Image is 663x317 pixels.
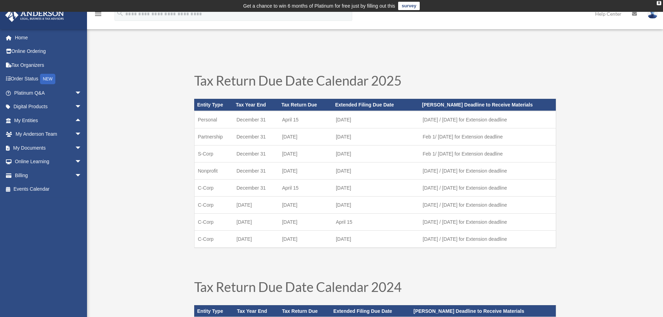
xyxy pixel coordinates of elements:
a: My Entitiesarrow_drop_up [5,113,92,127]
span: arrow_drop_up [75,113,89,128]
td: [DATE] [278,213,332,230]
span: arrow_drop_down [75,168,89,183]
td: April 15 [332,213,419,230]
td: April 15 [278,111,332,128]
td: [DATE] / [DATE] for Extension deadline [419,196,556,213]
td: Partnership [194,128,233,145]
td: S-Corp [194,145,233,162]
img: Anderson Advisors Platinum Portal [3,8,66,22]
td: [DATE] [278,230,332,248]
th: Extended Filing Due Date [332,99,419,111]
td: [DATE] / [DATE] for Extension deadline [419,230,556,248]
td: [DATE] / [DATE] for Extension deadline [419,213,556,230]
th: [PERSON_NAME] Deadline to Receive Materials [419,99,556,111]
a: menu [94,12,102,18]
span: arrow_drop_down [75,127,89,142]
span: arrow_drop_down [75,155,89,169]
th: Entity Type [194,99,233,111]
td: [DATE] [332,145,419,162]
td: December 31 [233,179,279,196]
td: [DATE] [233,230,279,248]
a: Tax Organizers [5,58,92,72]
td: [DATE] / [DATE] for Extension deadline [419,162,556,179]
td: C-Corp [194,179,233,196]
th: Tax Year End [234,305,279,317]
i: menu [94,10,102,18]
img: User Pic [647,9,658,19]
td: C-Corp [194,230,233,248]
td: C-Corp [194,196,233,213]
td: April 15 [278,179,332,196]
td: [DATE] [332,162,419,179]
a: Events Calendar [5,182,92,196]
td: [DATE] [278,145,332,162]
td: December 31 [233,162,279,179]
td: December 31 [233,111,279,128]
div: close [657,1,661,5]
a: survey [398,2,420,10]
span: arrow_drop_down [75,86,89,100]
td: Feb 1/ [DATE] for Extension deadline [419,128,556,145]
td: Feb 1/ [DATE] for Extension deadline [419,145,556,162]
td: [DATE] [278,162,332,179]
td: [DATE] [278,128,332,145]
td: Nonprofit [194,162,233,179]
h1: Tax Return Due Date Calendar 2024 [194,280,556,297]
td: [DATE] [332,230,419,248]
td: [DATE] / [DATE] for Extension deadline [419,179,556,196]
td: [DATE] [332,179,419,196]
th: Tax Year End [233,99,279,111]
th: Tax Return Due [279,305,331,317]
th: Extended Filing Due Date [331,305,411,317]
div: NEW [40,74,55,84]
span: arrow_drop_down [75,141,89,155]
a: Billingarrow_drop_down [5,168,92,182]
a: My Documentsarrow_drop_down [5,141,92,155]
a: Online Learningarrow_drop_down [5,155,92,169]
span: arrow_drop_down [75,100,89,114]
td: [DATE] [332,128,419,145]
i: search [116,9,124,17]
h1: Tax Return Due Date Calendar 2025 [194,74,556,90]
td: December 31 [233,128,279,145]
td: [DATE] [233,213,279,230]
td: C-Corp [194,213,233,230]
th: Tax Return Due [278,99,332,111]
td: [DATE] [332,111,419,128]
a: Digital Productsarrow_drop_down [5,100,92,114]
a: Platinum Q&Aarrow_drop_down [5,86,92,100]
td: [DATE] [278,196,332,213]
a: My Anderson Teamarrow_drop_down [5,127,92,141]
td: [DATE] [233,196,279,213]
td: December 31 [233,145,279,162]
th: Entity Type [194,305,234,317]
a: Order StatusNEW [5,72,92,86]
a: Home [5,31,92,45]
a: Online Ordering [5,45,92,58]
div: Get a chance to win 6 months of Platinum for free just by filling out this [243,2,395,10]
td: Personal [194,111,233,128]
td: [DATE] / [DATE] for Extension deadline [419,111,556,128]
td: [DATE] [332,196,419,213]
th: [PERSON_NAME] Deadline to Receive Materials [411,305,556,317]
